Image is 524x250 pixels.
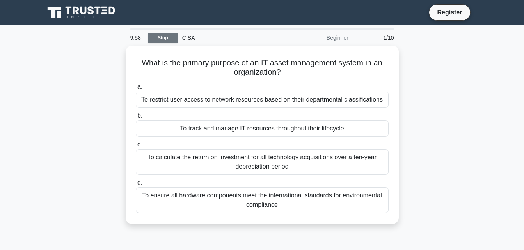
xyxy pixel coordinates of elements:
div: CISA [178,30,285,46]
h5: What is the primary purpose of an IT asset management system in an organization? [135,58,389,77]
a: Stop [148,33,178,43]
span: d. [137,179,142,186]
span: b. [137,112,142,119]
a: Register [432,7,467,17]
div: Beginner [285,30,353,46]
div: 1/10 [353,30,399,46]
div: To restrict user access to network resources based on their departmental classifications [136,92,389,108]
span: a. [137,83,142,90]
div: To ensure all hardware components meet the international standards for environmental compliance [136,187,389,213]
span: c. [137,141,142,148]
div: To track and manage IT resources throughout their lifecycle [136,120,389,137]
div: To calculate the return on investment for all technology acquisitions over a ten-year depreciatio... [136,149,389,175]
div: 9:58 [126,30,148,46]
